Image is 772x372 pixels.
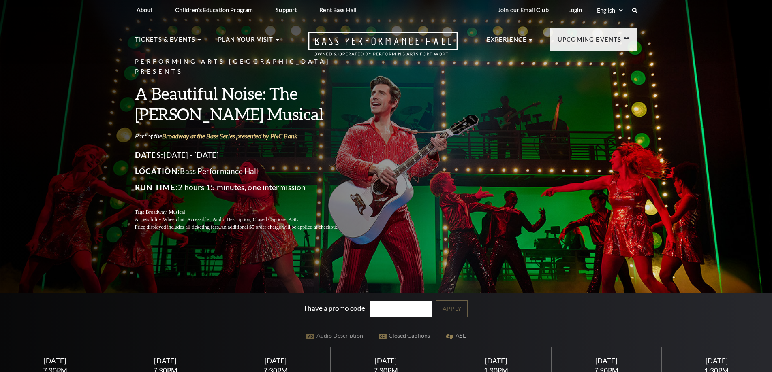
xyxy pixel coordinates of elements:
span: Location: [135,166,180,176]
a: Broadway at the Bass Series presented by PNC Bank [162,132,297,140]
p: Price displayed includes all ticketing fees. [135,223,358,231]
p: Plan Your Visit [218,35,274,49]
div: [DATE] [10,357,101,365]
p: Accessibility: [135,216,358,223]
span: An additional $5 order charge will be applied at checkout. [220,224,338,230]
div: [DATE] [120,357,211,365]
p: Upcoming Events [558,35,622,49]
span: Run Time: [135,183,178,192]
p: Part of the [135,132,358,140]
p: Tags: [135,208,358,216]
div: [DATE] [561,357,652,365]
div: [DATE] [671,357,762,365]
span: Dates: [135,150,164,159]
p: Experience [487,35,527,49]
span: Broadway, Musical [145,209,185,215]
p: Performing Arts [GEOGRAPHIC_DATA] Presents [135,57,358,77]
p: Bass Performance Hall [135,165,358,178]
label: I have a promo code [304,304,365,312]
p: Support [276,6,297,13]
p: 2 hours 15 minutes, one intermission [135,181,358,194]
select: Select: [595,6,624,14]
span: Wheelchair Accessible , Audio Description, Closed Captions, ASL [163,217,298,222]
div: [DATE] [230,357,321,365]
p: About [137,6,153,13]
p: Children's Education Program [175,6,253,13]
p: [DATE] - [DATE] [135,149,358,162]
div: [DATE] [451,357,541,365]
h3: A Beautiful Noise: The [PERSON_NAME] Musical [135,83,358,124]
p: Rent Bass Hall [319,6,357,13]
p: Tickets & Events [135,35,196,49]
div: [DATE] [340,357,431,365]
